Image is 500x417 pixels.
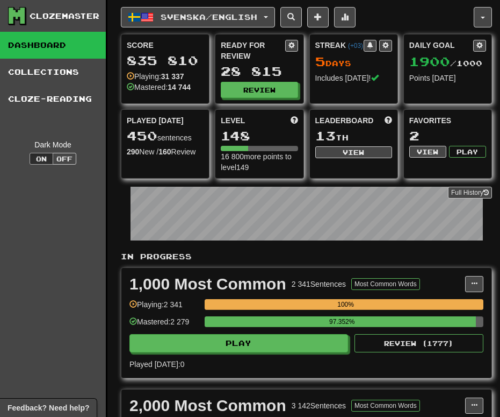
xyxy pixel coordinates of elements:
[409,40,473,52] div: Daily Goal
[129,398,286,414] div: 2,000 Most Common
[127,146,204,157] div: New / Review
[315,40,364,51] div: Streak
[409,73,486,83] div: Points [DATE]
[127,71,184,82] div: Playing:
[127,54,204,67] div: 835 810
[129,276,286,292] div: 1,000 Most Common
[351,278,420,290] button: Most Common Words
[127,115,184,126] span: Played [DATE]
[221,40,285,61] div: Ready for Review
[127,128,157,143] span: 450
[315,146,392,158] button: View
[129,360,184,369] span: Played [DATE]: 0
[8,402,89,413] span: Open feedback widget
[221,115,245,126] span: Level
[127,147,139,156] strong: 290
[221,65,298,78] div: 28 815
[315,73,392,83] div: Includes [DATE]!
[129,334,348,352] button: Play
[449,146,486,158] button: Play
[334,7,356,27] button: More stats
[127,40,204,51] div: Score
[315,54,325,69] span: 5
[30,11,99,22] div: Clozemaster
[315,129,392,143] div: th
[129,299,199,317] div: Playing: 2 341
[221,129,298,143] div: 148
[409,54,450,69] span: 1900
[409,59,482,68] span: / 1000
[208,299,483,310] div: 100%
[354,334,483,352] button: Review (1777)
[351,400,420,412] button: Most Common Words
[280,7,302,27] button: Search sentences
[448,187,492,199] a: Full History
[121,251,492,262] p: In Progress
[292,400,346,411] div: 3 142 Sentences
[208,316,476,327] div: 97.352%
[315,55,392,69] div: Day s
[8,139,98,150] div: Dark Mode
[127,129,204,143] div: sentences
[307,7,329,27] button: Add sentence to collection
[315,115,374,126] span: Leaderboard
[315,128,336,143] span: 13
[409,115,486,126] div: Favorites
[385,115,392,126] span: This week in points, UTC
[348,42,363,50] a: (+03)
[53,153,76,165] button: Off
[161,12,257,22] span: Svenska / English
[409,146,446,158] button: View
[30,153,53,165] button: On
[161,72,184,81] strong: 31 337
[291,115,298,126] span: Score more points to level up
[168,83,191,91] strong: 14 744
[221,82,298,98] button: Review
[221,151,298,173] div: 16 800 more points to level 149
[158,147,171,156] strong: 160
[292,279,346,289] div: 2 341 Sentences
[127,82,191,93] div: Mastered:
[129,316,199,334] div: Mastered: 2 279
[409,129,486,143] div: 2
[121,7,275,27] button: Svenska/English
